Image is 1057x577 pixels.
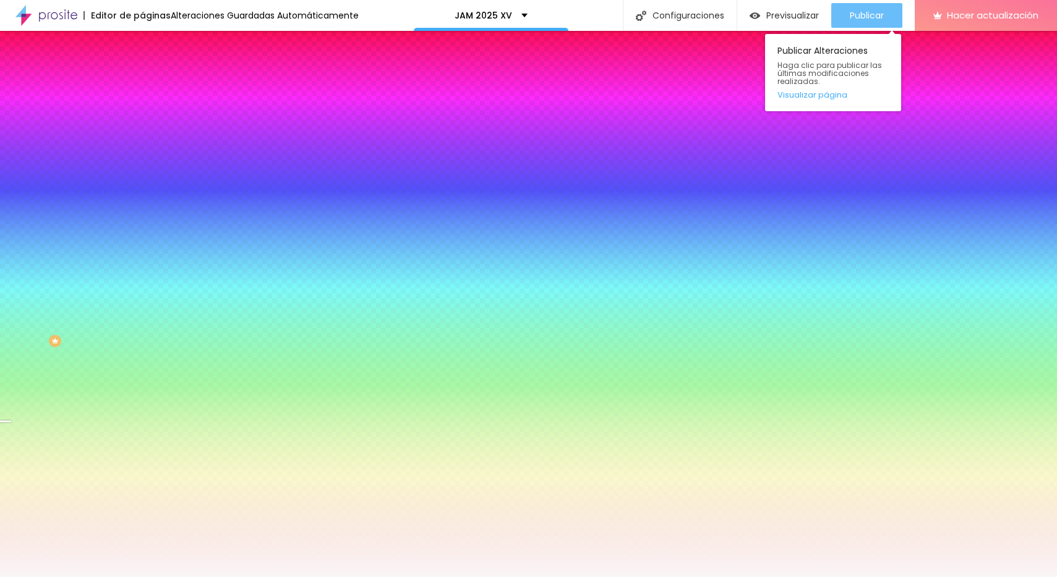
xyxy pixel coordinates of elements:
img: view-1.svg [750,11,760,21]
font: Editor de páginas [91,9,171,22]
font: Hacer actualización [947,9,1038,22]
font: JAM 2025 XV [455,9,512,22]
font: Publicar Alteraciones [777,44,868,57]
img: Icono [636,11,646,21]
font: Publicar [850,9,884,22]
button: Publicar [831,3,902,28]
font: Configuraciones [653,9,724,22]
font: Alteraciones Guardadas Automáticamente [171,9,359,22]
button: Previsualizar [737,3,831,28]
font: Haga clic para publicar las últimas modificaciones realizadas. [777,60,882,86]
font: Visualizar página [777,89,847,101]
font: Previsualizar [766,9,819,22]
a: Visualizar página [777,91,889,99]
